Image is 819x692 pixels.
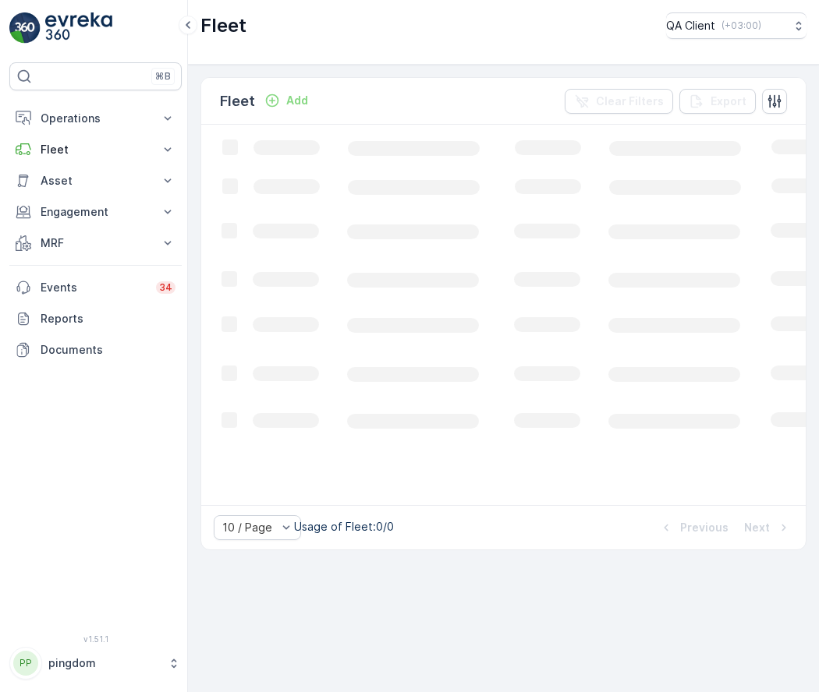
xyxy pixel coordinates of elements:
[13,651,38,676] div: PP
[721,19,761,32] p: ( +03:00 )
[286,93,308,108] p: Add
[41,311,175,327] p: Reports
[41,111,151,126] p: Operations
[657,518,730,537] button: Previous
[666,12,807,39] button: QA Client(+03:00)
[9,12,41,44] img: logo
[9,272,182,303] a: Events34
[258,91,314,110] button: Add
[41,235,151,251] p: MRF
[45,12,112,44] img: logo_light-DOdMpM7g.png
[743,518,793,537] button: Next
[9,634,182,644] span: v 1.51.1
[596,94,664,109] p: Clear Filters
[159,281,172,294] p: 34
[666,18,715,34] p: QA Client
[9,134,182,165] button: Fleet
[200,13,246,38] p: Fleet
[711,94,746,109] p: Export
[294,519,394,535] p: Usage of Fleet : 0/0
[9,103,182,134] button: Operations
[41,280,147,295] p: Events
[41,204,151,220] p: Engagement
[9,196,182,228] button: Engagement
[9,165,182,196] button: Asset
[155,70,171,83] p: ⌘B
[679,89,756,114] button: Export
[48,655,160,671] p: pingdom
[9,303,182,334] a: Reports
[9,228,182,259] button: MRF
[565,89,673,114] button: Clear Filters
[9,334,182,365] a: Documents
[680,520,729,535] p: Previous
[41,173,151,189] p: Asset
[220,90,255,112] p: Fleet
[41,342,175,358] p: Documents
[41,142,151,157] p: Fleet
[9,647,182,680] button: PPpingdom
[744,520,770,535] p: Next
